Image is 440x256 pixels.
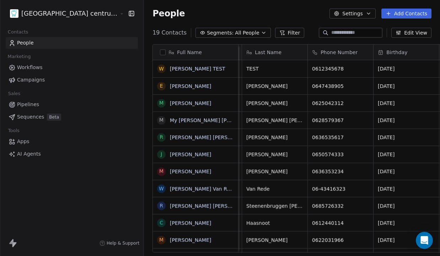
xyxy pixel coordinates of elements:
[159,116,163,124] div: M
[378,83,435,90] span: [DATE]
[386,49,407,56] span: Birthday
[378,134,435,141] span: [DATE]
[381,9,431,19] button: Add Contacts
[9,7,114,20] button: [GEOGRAPHIC_DATA] centrum [GEOGRAPHIC_DATA]
[170,66,225,72] a: [PERSON_NAME] TEST
[6,111,138,123] a: SequencesBeta
[153,60,238,253] div: grid
[246,65,303,72] span: TEST
[17,39,34,47] span: People
[312,202,369,209] span: 0685726332
[207,29,234,37] span: Segments:
[160,134,163,141] div: R
[312,83,369,90] span: 0647438905
[246,83,303,90] span: [PERSON_NAME]
[6,62,138,73] a: Workflows
[255,49,281,56] span: Last Name
[170,100,211,106] a: [PERSON_NAME]
[159,65,164,73] div: W
[6,148,138,160] a: AI Agents
[378,168,435,175] span: [DATE]
[170,83,211,89] a: [PERSON_NAME]
[246,202,303,209] span: Steenenbruggen [PERSON_NAME]
[17,150,41,158] span: AI Agents
[47,114,61,121] span: Beta
[17,113,44,121] span: Sequences
[416,232,433,249] div: Open Intercom Messenger
[275,28,305,38] button: Filter
[160,82,163,90] div: E
[6,74,138,86] a: Campaigns
[312,219,369,226] span: 0612440114
[21,9,118,18] span: [GEOGRAPHIC_DATA] centrum [GEOGRAPHIC_DATA]
[246,168,303,175] span: [PERSON_NAME]
[5,125,22,136] span: Tools
[170,117,263,123] a: My [PERSON_NAME] [PERSON_NAME]
[312,168,369,175] span: 0636353234
[107,240,139,246] span: Help & Support
[17,101,39,108] span: Pipelines
[321,49,358,56] span: Phone Number
[170,135,254,140] a: [PERSON_NAME] [PERSON_NAME]
[378,202,435,209] span: [DATE]
[160,219,163,226] div: C
[378,117,435,124] span: [DATE]
[177,49,202,56] span: Full Name
[312,236,369,244] span: 0622031966
[5,88,23,99] span: Sales
[312,134,369,141] span: 0636535617
[242,45,307,60] div: Last Name
[17,76,45,84] span: Campaigns
[17,138,29,145] span: Apps
[5,51,34,62] span: Marketing
[170,169,211,174] a: [PERSON_NAME]
[159,168,163,175] div: M
[312,100,369,107] span: 0625042312
[159,99,163,107] div: M
[329,9,375,19] button: Settings
[153,45,238,60] div: Full Name
[378,185,435,192] span: [DATE]
[170,186,236,192] a: [PERSON_NAME] Van Rede
[246,100,303,107] span: [PERSON_NAME]
[246,151,303,158] span: [PERSON_NAME]
[161,151,162,158] div: J
[312,65,369,72] span: 0612345678
[170,220,211,226] a: [PERSON_NAME]
[378,151,435,158] span: [DATE]
[160,202,163,209] div: R
[246,185,303,192] span: Van Rede
[312,117,369,124] span: 0628579367
[378,236,435,244] span: [DATE]
[246,134,303,141] span: [PERSON_NAME]
[246,117,303,124] span: [PERSON_NAME] [PERSON_NAME]
[6,99,138,110] a: Pipelines
[378,100,435,107] span: [DATE]
[246,219,303,226] span: Haasnoot
[10,9,18,18] img: cropped-favo.png
[152,28,187,37] span: 19 Contacts
[374,45,439,60] div: Birthday
[152,8,185,19] span: People
[6,136,138,147] a: Apps
[5,27,31,37] span: Contacts
[6,37,138,49] a: People
[170,237,211,243] a: [PERSON_NAME]
[391,28,431,38] button: Edit View
[246,236,303,244] span: [PERSON_NAME]
[100,240,139,246] a: Help & Support
[170,152,211,157] a: [PERSON_NAME]
[170,203,254,209] a: [PERSON_NAME] [PERSON_NAME]
[159,236,163,244] div: M
[312,151,369,158] span: 0650574333
[308,45,373,60] div: Phone Number
[378,65,435,72] span: [DATE]
[159,185,164,192] div: W
[378,219,435,226] span: [DATE]
[17,64,43,71] span: Workflows
[235,29,259,37] span: All People
[312,185,369,192] span: 06-43416323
